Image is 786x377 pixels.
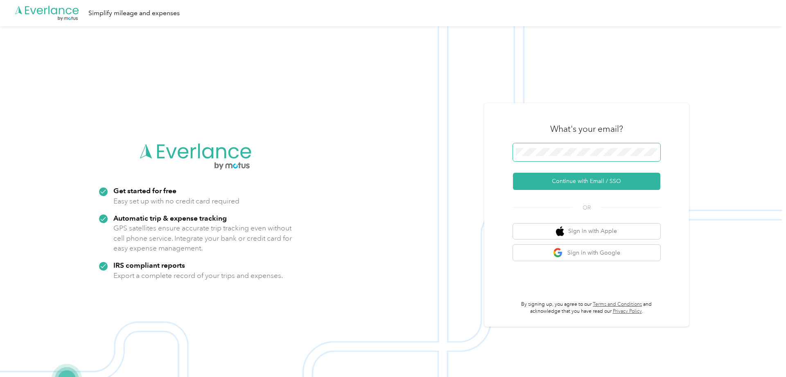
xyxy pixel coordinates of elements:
[88,8,180,18] div: Simplify mileage and expenses
[513,245,660,261] button: google logoSign in with Google
[593,301,642,307] a: Terms and Conditions
[113,271,283,281] p: Export a complete record of your trips and expenses.
[572,203,601,212] span: OR
[513,223,660,239] button: apple logoSign in with Apple
[113,214,227,222] strong: Automatic trip & expense tracking
[556,226,564,237] img: apple logo
[613,308,642,314] a: Privacy Policy
[113,261,185,269] strong: IRS compliant reports
[513,173,660,190] button: Continue with Email / SSO
[113,186,176,195] strong: Get started for free
[113,223,292,253] p: GPS satellites ensure accurate trip tracking even without cell phone service. Integrate your bank...
[550,123,623,135] h3: What's your email?
[553,248,563,258] img: google logo
[513,301,660,315] p: By signing up, you agree to our and acknowledge that you have read our .
[113,196,239,206] p: Easy set up with no credit card required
